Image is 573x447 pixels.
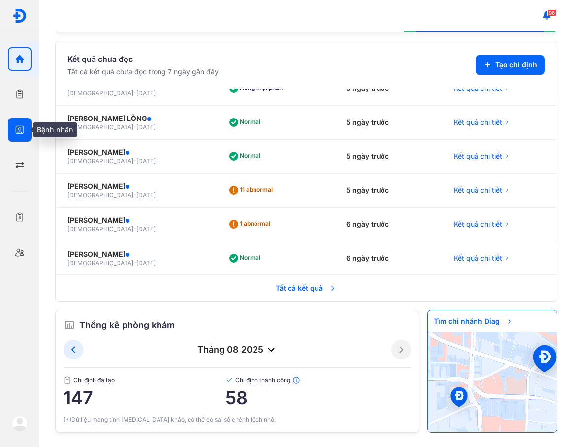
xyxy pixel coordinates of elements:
div: Tất cả kết quả chưa đọc trong 7 ngày gần đây [67,67,219,77]
span: [DATE] [136,123,156,131]
div: [PERSON_NAME] [67,148,204,157]
span: Kết quả chi tiết [454,185,502,195]
span: [DATE] [136,259,156,267]
span: [DEMOGRAPHIC_DATA] [67,225,133,233]
div: 5 ngày trước [334,72,443,106]
span: - [133,123,136,131]
div: 5 ngày trước [334,106,443,140]
span: [DEMOGRAPHIC_DATA] [67,191,133,199]
div: Normal [228,250,264,266]
span: - [133,191,136,199]
span: Thống kê phòng khám [79,318,175,332]
img: logo [12,8,27,23]
div: [PERSON_NAME] [67,215,204,225]
span: [DATE] [136,89,156,97]
span: 96 [547,9,556,16]
span: Kết quả chi tiết [454,151,502,161]
span: - [133,259,136,267]
img: document.50c4cfd0.svg [64,376,71,384]
span: Chỉ định thành công [225,376,411,384]
img: info.7e716105.svg [292,376,300,384]
img: checked-green.01cc79e0.svg [225,376,233,384]
img: order.5a6da16c.svg [64,319,75,331]
div: tháng 08 2025 [83,344,391,356]
div: [PERSON_NAME] [67,249,204,259]
span: Chỉ định đã tạo [64,376,225,384]
span: 58 [225,388,411,408]
div: Xong một phần [228,81,286,96]
span: Kết quả chi tiết [454,84,502,93]
span: Tất cả kết quả [270,277,343,299]
div: 6 ngày trước [334,208,443,241]
span: Kết quả chi tiết [454,118,502,127]
div: [PERSON_NAME] [67,181,204,191]
img: logo [12,416,28,431]
div: Kết quả chưa đọc [67,53,219,65]
span: - [133,225,136,233]
span: [DEMOGRAPHIC_DATA] [67,157,133,165]
div: [PERSON_NAME] LÒNG [67,114,204,123]
span: Kết quả chi tiết [454,219,502,229]
span: Kết quả chi tiết [454,253,502,263]
span: - [133,89,136,97]
button: Tạo chỉ định [476,55,545,75]
span: 147 [64,388,225,408]
span: Tạo chỉ định [495,60,537,70]
div: 5 ngày trước [334,140,443,174]
div: (*)Dữ liệu mang tính [MEDICAL_DATA] khảo, có thể có sai số chênh lệch nhỏ. [64,416,411,424]
span: [DATE] [136,225,156,233]
div: 6 ngày trước [334,241,443,275]
div: Normal [228,149,264,164]
div: 11 abnormal [228,182,277,198]
span: Tìm chi nhánh Diag [428,310,519,332]
span: [DEMOGRAPHIC_DATA] [67,123,133,131]
span: [DATE] [136,191,156,199]
div: Normal [228,115,264,130]
span: - [133,157,136,165]
div: 5 ngày trước [334,174,443,208]
div: 1 abnormal [228,216,274,232]
span: [DEMOGRAPHIC_DATA] [67,259,133,267]
span: [DATE] [136,157,156,165]
span: [DEMOGRAPHIC_DATA] [67,89,133,97]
